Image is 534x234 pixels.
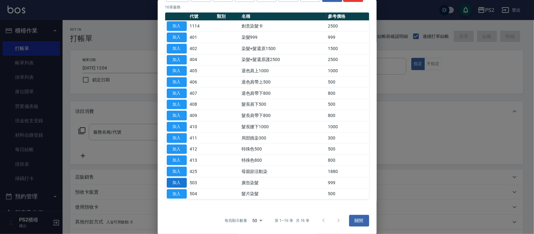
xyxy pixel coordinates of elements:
button: 加入 [167,33,187,42]
button: 加入 [167,167,187,176]
td: 局部挑染300 [240,132,326,144]
td: 999 [326,177,369,188]
th: 代號 [188,13,216,21]
button: 關閉 [349,215,369,226]
td: 染髮+髮還原護2500 [240,54,326,65]
td: 800 [326,110,369,121]
td: 1000 [326,65,369,77]
button: 加入 [167,111,187,120]
td: 1114 [188,21,216,32]
td: 999 [326,32,369,43]
td: 退色肩上1000 [240,65,326,77]
td: 1000 [326,121,369,133]
td: 504 [188,188,216,200]
td: 500 [326,99,369,110]
button: 加入 [167,122,187,132]
td: 413 [188,155,216,166]
td: 401 [188,32,216,43]
button: 加入 [167,189,187,199]
td: 髮長肩帶下800 [240,110,326,121]
td: 425 [188,166,216,177]
td: 404 [188,54,216,65]
td: 300 [326,132,369,144]
td: 髮長肩下500 [240,99,326,110]
td: 廣告染髮 [240,177,326,188]
td: 412 [188,144,216,155]
td: 退色肩帶下800 [240,88,326,99]
p: 第 1–16 筆 共 16 筆 [275,218,309,223]
th: 名稱 [240,13,326,21]
td: 406 [188,77,216,88]
td: 407 [188,88,216,99]
div: 50 [250,212,265,229]
td: 2500 [326,54,369,65]
td: 染髮999 [240,32,326,43]
button: 加入 [167,66,187,76]
button: 加入 [167,89,187,98]
button: 加入 [167,155,187,165]
td: 特殊色800 [240,155,326,166]
button: 加入 [167,44,187,53]
td: 退色肩帶上500 [240,77,326,88]
td: 髮長腰下1000 [240,121,326,133]
p: 16 筆服務 [165,4,369,10]
td: 409 [188,110,216,121]
td: 髮片染髮 [240,188,326,200]
th: 類別 [215,13,240,21]
button: 加入 [167,100,187,109]
td: 800 [326,88,369,99]
td: 503 [188,177,216,188]
td: 1880 [326,166,369,177]
button: 加入 [167,178,187,188]
button: 加入 [167,21,187,31]
td: 405 [188,65,216,77]
td: 410 [188,121,216,133]
button: 加入 [167,145,187,154]
td: 2500 [326,21,369,32]
td: 染髮+髮還原1500 [240,43,326,54]
td: 411 [188,132,216,144]
td: 創意染髮卡 [240,21,326,32]
th: 參考價格 [326,13,369,21]
td: 母親節活動染 [240,166,326,177]
button: 加入 [167,133,187,143]
td: 500 [326,77,369,88]
td: 402 [188,43,216,54]
button: 加入 [167,77,187,87]
button: 加入 [167,55,187,65]
td: 500 [326,144,369,155]
p: 每頁顯示數量 [225,218,247,223]
td: 500 [326,188,369,200]
td: 800 [326,155,369,166]
td: 特殊色500 [240,144,326,155]
td: 408 [188,99,216,110]
td: 1500 [326,43,369,54]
